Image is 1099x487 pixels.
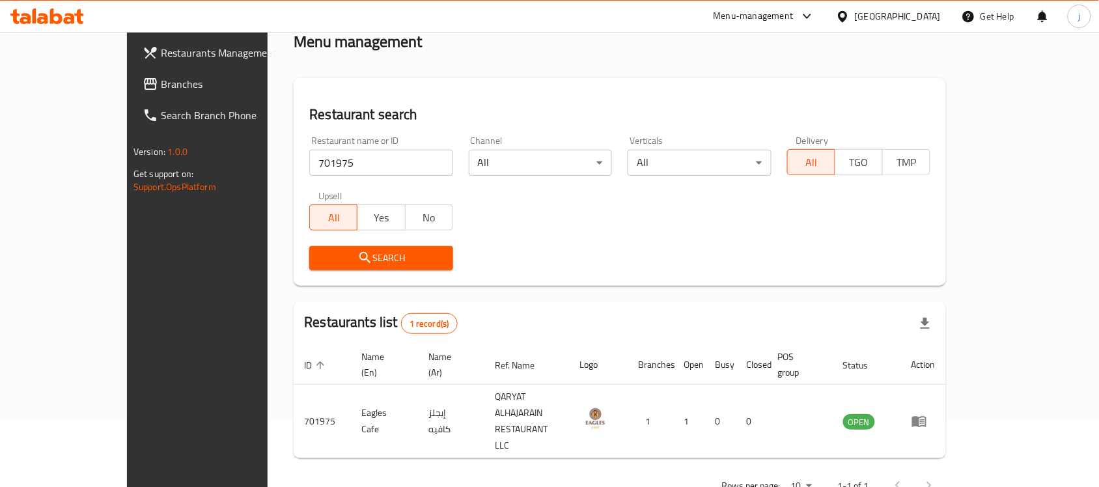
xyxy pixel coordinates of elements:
[628,345,673,385] th: Branches
[569,345,628,385] th: Logo
[405,204,453,230] button: No
[318,191,342,201] label: Upsell
[1078,9,1080,23] span: j
[704,345,736,385] th: Busy
[133,178,216,195] a: Support.OpsPlatform
[161,45,300,61] span: Restaurants Management
[736,385,767,458] td: 0
[161,76,300,92] span: Branches
[294,385,351,458] td: 701975
[736,345,767,385] th: Closed
[428,349,469,380] span: Name (Ar)
[361,349,402,380] span: Name (En)
[910,308,941,339] div: Export file
[901,345,946,385] th: Action
[841,153,878,172] span: TGO
[351,385,418,458] td: Eagles Cafe
[495,357,551,373] span: Ref. Name
[704,385,736,458] td: 0
[315,208,352,227] span: All
[320,250,442,266] span: Search
[673,345,704,385] th: Open
[161,107,300,123] span: Search Branch Phone
[304,313,457,334] h2: Restaurants list
[309,246,452,270] button: Search
[309,204,357,230] button: All
[357,204,405,230] button: Yes
[469,150,612,176] div: All
[855,9,941,23] div: [GEOGRAPHIC_DATA]
[411,208,448,227] span: No
[418,385,484,458] td: إيجلز كافيه
[133,165,193,182] span: Get support on:
[843,357,885,373] span: Status
[796,136,829,145] label: Delivery
[309,105,930,124] h2: Restaurant search
[628,150,771,176] div: All
[888,153,925,172] span: TMP
[363,208,400,227] span: Yes
[294,31,422,52] h2: Menu management
[843,415,875,430] span: OPEN
[132,100,311,131] a: Search Branch Phone
[628,385,673,458] td: 1
[167,143,188,160] span: 1.0.0
[787,149,835,175] button: All
[835,149,883,175] button: TGO
[132,37,311,68] a: Restaurants Management
[793,153,830,172] span: All
[777,349,817,380] span: POS group
[309,150,452,176] input: Search for restaurant name or ID..
[132,68,311,100] a: Branches
[133,143,165,160] span: Version:
[882,149,930,175] button: TMP
[402,318,457,330] span: 1 record(s)
[673,385,704,458] td: 1
[579,402,612,435] img: Eagles Cafe
[484,385,569,458] td: QARYAT ALHAJARAIN RESTAURANT LLC
[304,357,329,373] span: ID
[294,345,946,458] table: enhanced table
[714,8,794,24] div: Menu-management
